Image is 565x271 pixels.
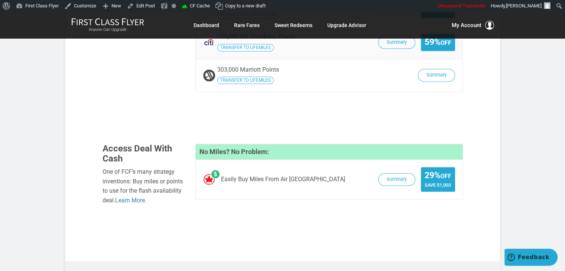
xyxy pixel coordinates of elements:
button: Summary [378,173,415,186]
span: Easily Buy Miles From Air [GEOGRAPHIC_DATA] [221,176,345,183]
small: Off [441,39,451,46]
span: 29% [425,171,451,180]
span: Transfer your Marriott Points to LifeMiles [217,76,274,84]
span: My Account [452,21,481,30]
span: Save $1,003 [425,182,451,188]
small: Off [441,173,451,180]
a: Sweet Redeems [275,19,312,32]
a: Dashboard [194,19,219,32]
h4: No Miles? No Problem: [196,144,462,160]
small: Anyone Can Upgrade [71,27,144,32]
a: Learn More [115,197,145,204]
span: [PERSON_NAME] [506,3,542,9]
h3: Access Deal With Cash [103,144,184,163]
span: 59% [425,37,451,47]
div: One of FCF’s many strategy inventions: Buy miles or points to use for the flash availability deal. . [103,167,184,205]
a: Upgrade Advisor [327,19,366,32]
span: 303,000 Marriott Points [217,66,279,73]
button: Summary [418,69,455,82]
button: Summary [378,36,415,49]
span: Unsuspend Transients [438,3,485,9]
iframe: Opens a widget where you can find more information [504,249,558,267]
button: My Account [452,21,494,30]
span: Transfer your Citi ThankYou Points to LifeMiles [217,44,274,51]
a: Rare Fares [234,19,260,32]
a: First Class FlyerAnyone Can Upgrade [71,18,144,33]
img: First Class Flyer [71,18,144,26]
